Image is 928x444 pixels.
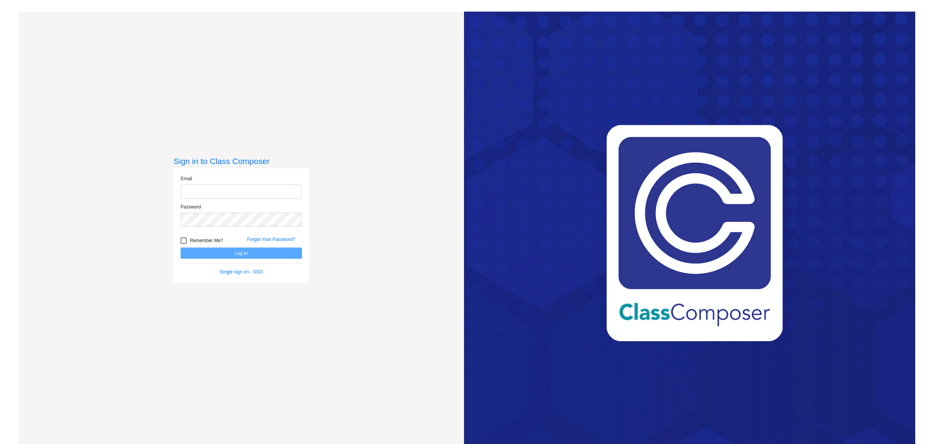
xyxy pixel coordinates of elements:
[247,237,295,242] a: Forgot Your Password?
[220,269,263,275] a: Single sign on - SSO
[181,203,201,210] label: Password
[190,236,223,245] span: Remember Me?
[181,175,192,182] label: Email
[181,248,302,259] button: Log In
[174,156,309,166] h3: Sign in to Class Composer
